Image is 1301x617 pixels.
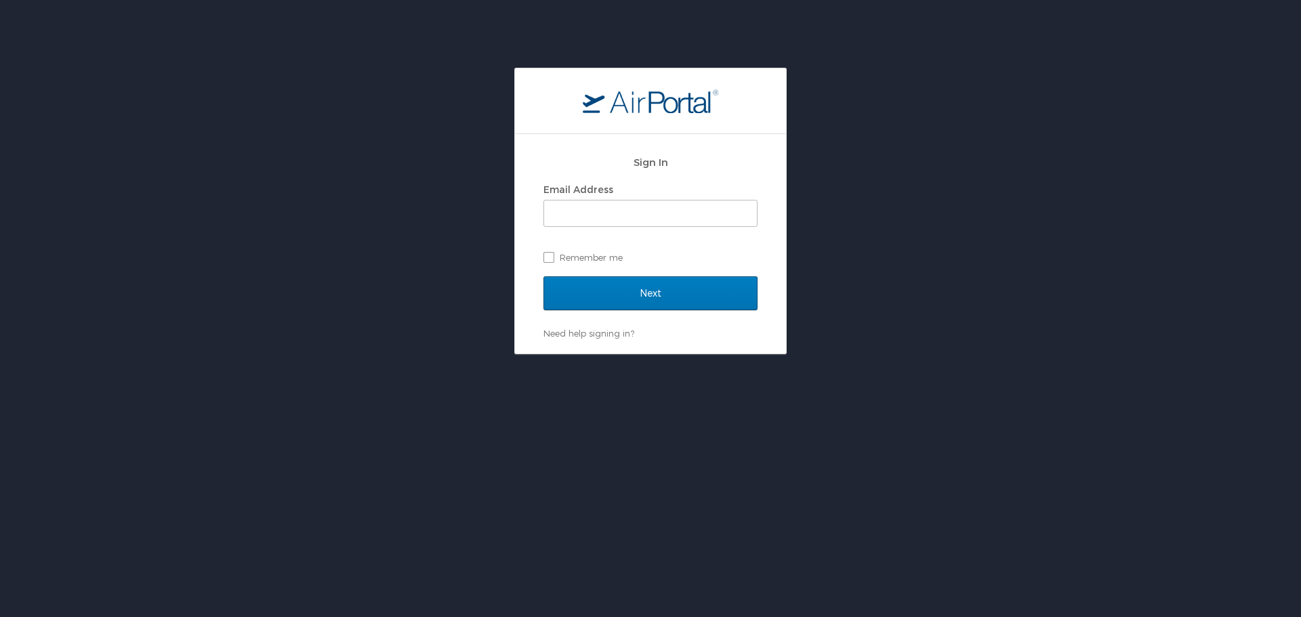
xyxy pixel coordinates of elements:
img: logo [583,89,718,113]
a: Need help signing in? [543,328,634,339]
label: Email Address [543,184,613,195]
label: Remember me [543,247,758,268]
input: Next [543,276,758,310]
h2: Sign In [543,154,758,170]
